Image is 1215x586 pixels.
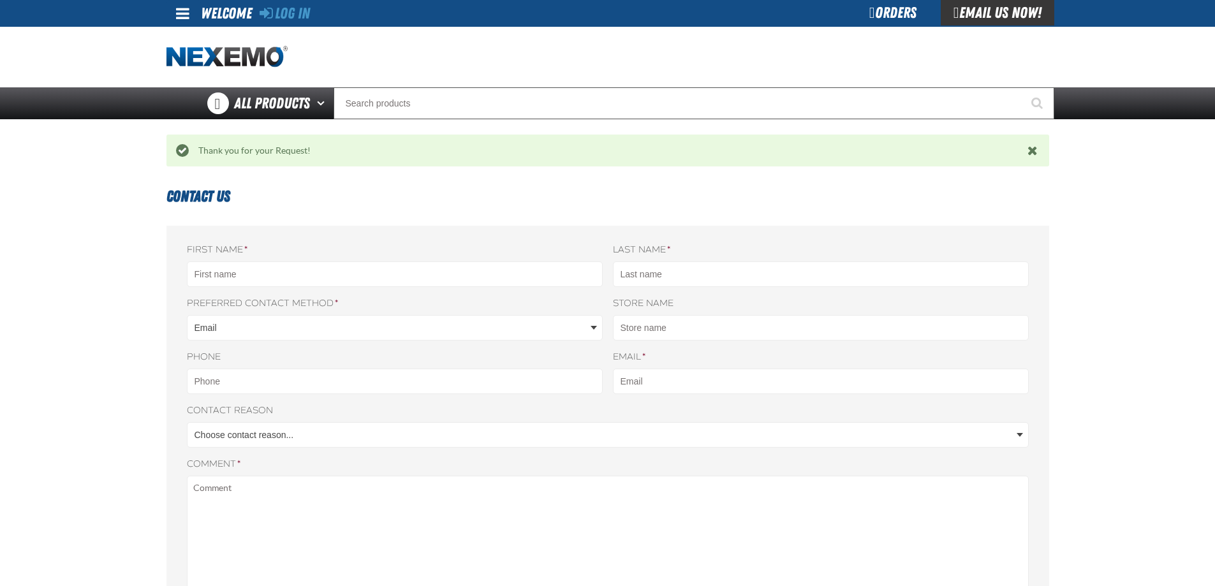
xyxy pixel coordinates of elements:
[187,261,603,287] input: First name
[613,261,1029,287] input: Last name
[1024,141,1043,160] button: Close the Notification
[187,351,603,363] label: Phone
[1022,87,1054,119] button: Start Searching
[613,369,1029,394] input: Email
[187,405,1029,417] label: Contact reason
[187,458,1029,471] label: Comment
[613,298,1029,310] label: Store name
[187,298,603,310] label: Preferred contact method
[166,46,288,68] img: Nexemo logo
[187,369,603,394] input: Phone
[613,315,1029,341] input: Store name
[166,46,288,68] a: Home
[166,187,230,205] span: Contact Us
[187,244,603,256] label: First name
[260,4,310,22] a: Log In
[613,244,1029,256] label: Last name
[234,92,310,115] span: All Products
[195,429,1014,442] span: Choose contact reason...
[189,145,1027,157] div: Thank you for your Request!
[195,321,588,335] span: Email
[334,87,1054,119] input: Search
[313,87,334,119] button: Open All Products pages
[613,351,1029,363] label: Email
